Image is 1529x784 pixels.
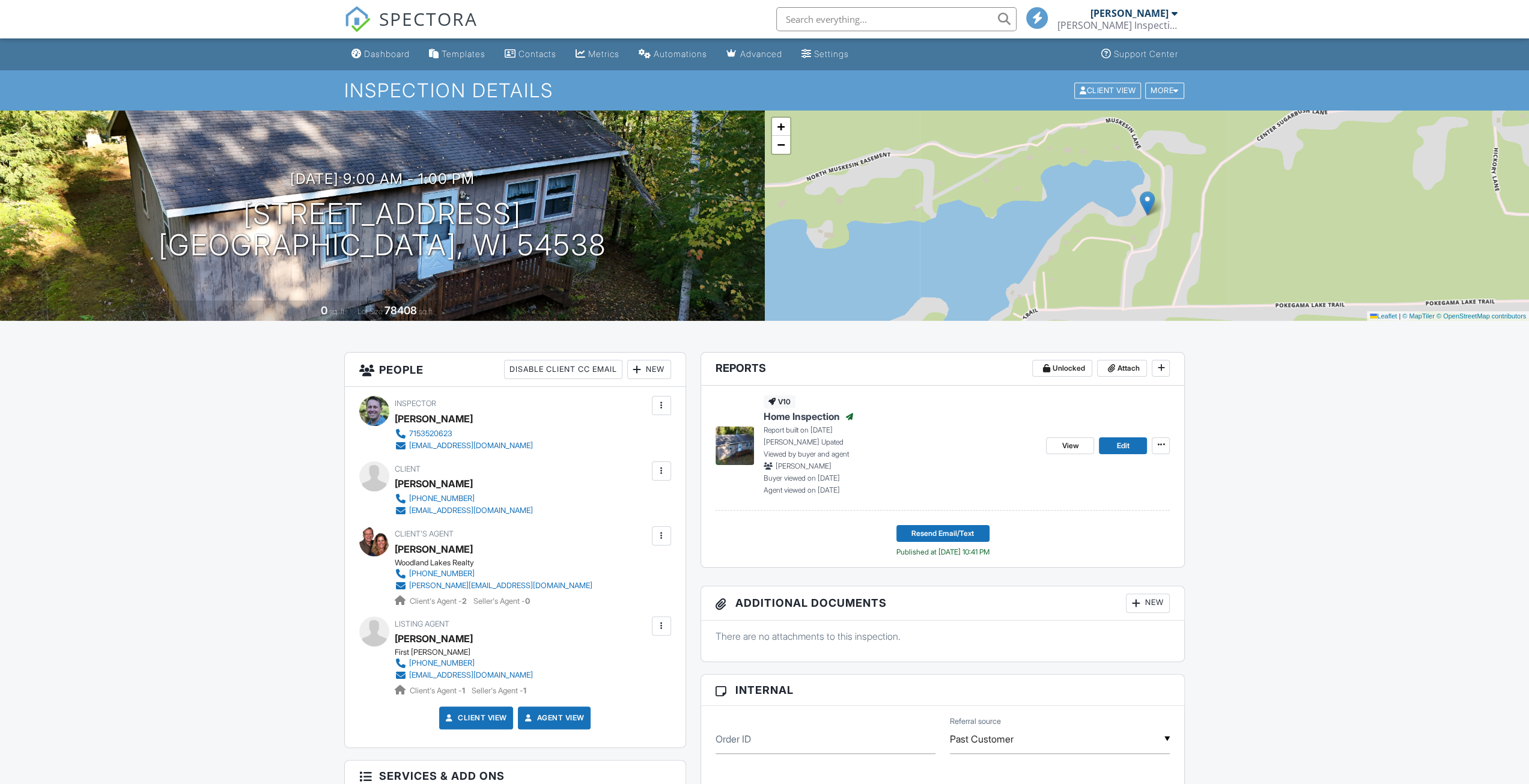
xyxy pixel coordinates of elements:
div: 7153520623 [409,429,452,439]
h3: Additional Documents [701,586,1185,621]
a: [PHONE_NUMBER] [395,568,592,580]
a: Contacts [500,43,561,65]
span: Inspector [395,399,436,408]
a: Zoom out [772,136,790,154]
div: [PHONE_NUMBER] [409,658,475,668]
a: © OpenStreetMap contributors [1436,312,1526,320]
a: [PHONE_NUMBER] [395,657,533,669]
a: [EMAIL_ADDRESS][DOMAIN_NAME] [395,669,533,681]
img: Marker [1140,191,1155,216]
div: [EMAIL_ADDRESS][DOMAIN_NAME] [409,441,533,451]
strong: 2 [462,597,467,606]
strong: 1 [523,686,526,695]
a: Agent View [522,712,584,724]
span: Client's Agent [395,529,454,538]
a: Client View [1073,85,1144,94]
h1: Inspection Details [344,80,1185,101]
a: Leaflet [1370,312,1397,320]
div: [PERSON_NAME] [395,475,473,493]
div: [EMAIL_ADDRESS][DOMAIN_NAME] [409,670,533,680]
a: [PHONE_NUMBER] [395,493,533,505]
div: Support Center [1114,49,1178,59]
div: Settings [814,49,849,59]
a: Advanced [722,43,787,65]
a: [PERSON_NAME] [395,540,473,558]
a: Automations (Basic) [634,43,712,65]
a: 7153520623 [395,428,533,440]
div: [PHONE_NUMBER] [409,569,475,579]
a: Settings [797,43,854,65]
h3: People [345,353,685,387]
a: © MapTiler [1402,312,1435,320]
label: Order ID [716,732,751,746]
div: First [PERSON_NAME] [395,648,543,657]
span: Client [395,464,421,473]
img: The Best Home Inspection Software - Spectora [344,6,371,32]
a: [PERSON_NAME] [395,630,473,648]
h1: [STREET_ADDRESS] [GEOGRAPHIC_DATA], WI 54538 [159,198,606,262]
span: Client's Agent - [410,597,469,606]
label: Referral source [950,716,1001,727]
div: Automations [654,49,707,59]
div: Advanced [740,49,782,59]
div: Templates [442,49,485,59]
div: [PERSON_NAME] [1090,7,1169,19]
h3: Internal [701,675,1185,706]
span: Lot Size [357,307,383,316]
a: Client View [443,712,507,724]
div: Disable Client CC Email [504,360,622,379]
div: Brewer Inspection Services LLC [1057,19,1178,31]
div: Metrics [588,49,619,59]
span: SPECTORA [379,6,478,31]
input: Search everything... [776,7,1017,31]
div: Contacts [518,49,556,59]
span: Seller's Agent - [472,686,526,695]
a: Templates [424,43,490,65]
h3: [DATE] 9:00 am - 1:00 pm [290,171,475,187]
span: Client's Agent - [410,686,467,695]
div: [PERSON_NAME][EMAIL_ADDRESS][DOMAIN_NAME] [409,581,592,591]
a: SPECTORA [344,16,478,41]
a: Metrics [571,43,624,65]
div: Client View [1074,82,1141,99]
span: sq.ft. [419,307,434,316]
div: 78408 [385,304,417,317]
div: New [1126,594,1170,613]
a: Zoom in [772,118,790,136]
div: More [1145,82,1184,99]
p: There are no attachments to this inspection. [716,630,1170,643]
div: [EMAIL_ADDRESS][DOMAIN_NAME] [409,506,533,515]
a: [EMAIL_ADDRESS][DOMAIN_NAME] [395,440,533,452]
strong: 0 [525,597,530,606]
div: Woodland Lakes Realty [395,558,602,568]
span: Seller's Agent - [473,597,530,606]
div: Dashboard [364,49,410,59]
a: [PERSON_NAME][EMAIL_ADDRESS][DOMAIN_NAME] [395,580,592,592]
span: sq. ft. [329,307,346,316]
strong: 1 [462,686,465,695]
a: [EMAIL_ADDRESS][DOMAIN_NAME] [395,505,533,517]
div: 0 [321,304,327,317]
span: + [777,119,785,134]
div: [PHONE_NUMBER] [409,494,475,503]
a: Dashboard [347,43,415,65]
span: − [777,137,785,152]
div: [PERSON_NAME] [395,410,473,428]
span: Listing Agent [395,619,449,628]
div: New [627,360,671,379]
span: | [1399,312,1400,320]
a: Support Center [1096,43,1183,65]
